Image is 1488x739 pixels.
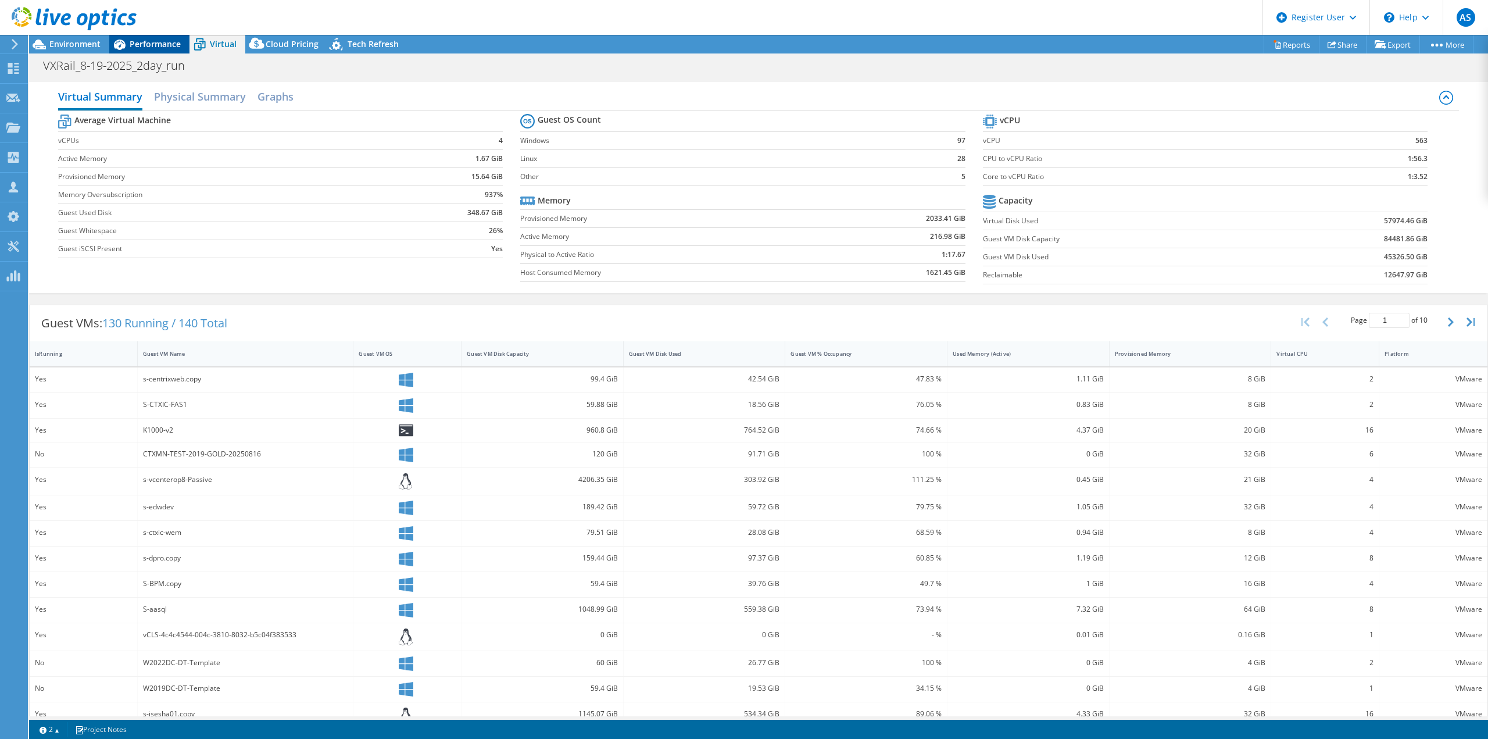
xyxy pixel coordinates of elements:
[485,189,503,201] b: 937%
[629,424,780,437] div: 764.52 GiB
[629,350,766,358] div: Guest VM Disk Used
[629,448,780,460] div: 91.71 GiB
[1276,656,1373,669] div: 2
[1351,313,1428,328] span: Page of
[67,722,135,737] a: Project Notes
[467,424,618,437] div: 960.8 GiB
[1115,682,1266,695] div: 4 GiB
[31,722,67,737] a: 2
[1115,473,1266,486] div: 21 GiB
[1385,350,1468,358] div: Platform
[499,135,503,147] b: 4
[467,682,618,695] div: 59.4 GiB
[1276,373,1373,385] div: 2
[1384,251,1428,263] b: 45326.50 GiB
[1385,682,1482,695] div: VMware
[467,398,618,411] div: 59.88 GiB
[1385,398,1482,411] div: VMware
[1115,552,1266,565] div: 12 GiB
[1408,171,1428,183] b: 1:3.52
[957,153,965,165] b: 28
[520,249,825,260] label: Physical to Active Ratio
[35,552,132,565] div: Yes
[143,424,348,437] div: K1000-v2
[538,114,601,126] b: Guest OS Count
[791,708,942,720] div: 89.06 %
[1385,501,1482,513] div: VMware
[953,448,1104,460] div: 0 GiB
[1385,473,1482,486] div: VMware
[957,135,965,147] b: 97
[210,38,237,49] span: Virtual
[49,38,101,49] span: Environment
[467,207,503,219] b: 348.67 GiB
[629,682,780,695] div: 19.53 GiB
[74,115,171,126] b: Average Virtual Machine
[143,526,348,539] div: s-ctxic-wem
[58,135,396,147] label: vCPUs
[629,501,780,513] div: 59.72 GiB
[1369,313,1410,328] input: jump to page
[471,171,503,183] b: 15.64 GiB
[629,603,780,616] div: 559.38 GiB
[35,501,132,513] div: Yes
[1115,424,1266,437] div: 20 GiB
[35,577,132,590] div: Yes
[1384,215,1428,227] b: 57974.46 GiB
[791,526,942,539] div: 68.59 %
[953,350,1090,358] div: Used Memory (Active)
[143,603,348,616] div: S-aasql
[953,373,1104,385] div: 1.11 GiB
[1385,424,1482,437] div: VMware
[1385,708,1482,720] div: VMware
[130,38,181,49] span: Performance
[1276,448,1373,460] div: 6
[143,577,348,590] div: S-BPM.copy
[953,708,1104,720] div: 4.33 GiB
[35,708,132,720] div: Yes
[1385,656,1482,669] div: VMware
[629,656,780,669] div: 26.77 GiB
[791,577,942,590] div: 49.7 %
[538,195,571,206] b: Memory
[520,213,825,224] label: Provisioned Memory
[791,682,942,695] div: 34.15 %
[1115,656,1266,669] div: 4 GiB
[520,135,924,147] label: Windows
[1115,577,1266,590] div: 16 GiB
[953,682,1104,695] div: 0 GiB
[1000,115,1020,126] b: vCPU
[791,552,942,565] div: 60.85 %
[467,350,604,358] div: Guest VM Disk Capacity
[58,171,396,183] label: Provisioned Memory
[35,682,132,695] div: No
[35,398,132,411] div: Yes
[629,473,780,486] div: 303.92 GiB
[143,473,348,486] div: s-vcenterop8-Passive
[953,501,1104,513] div: 1.05 GiB
[953,424,1104,437] div: 4.37 GiB
[942,249,965,260] b: 1:17.67
[1276,501,1373,513] div: 4
[467,526,618,539] div: 79.51 GiB
[143,501,348,513] div: s-edwdev
[953,552,1104,565] div: 1.19 GiB
[791,424,942,437] div: 74.66 %
[1385,577,1482,590] div: VMware
[629,398,780,411] div: 18.56 GiB
[791,629,942,641] div: - %
[30,305,239,341] div: Guest VMs:
[35,350,118,358] div: IsRunning
[791,373,942,385] div: 47.83 %
[475,153,503,165] b: 1.67 GiB
[1319,35,1367,53] a: Share
[1408,153,1428,165] b: 1:56.3
[1276,603,1373,616] div: 8
[35,656,132,669] div: No
[520,153,924,165] label: Linux
[629,629,780,641] div: 0 GiB
[953,629,1104,641] div: 0.01 GiB
[1276,552,1373,565] div: 8
[58,85,142,110] h2: Virtual Summary
[58,243,396,255] label: Guest iSCSI Present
